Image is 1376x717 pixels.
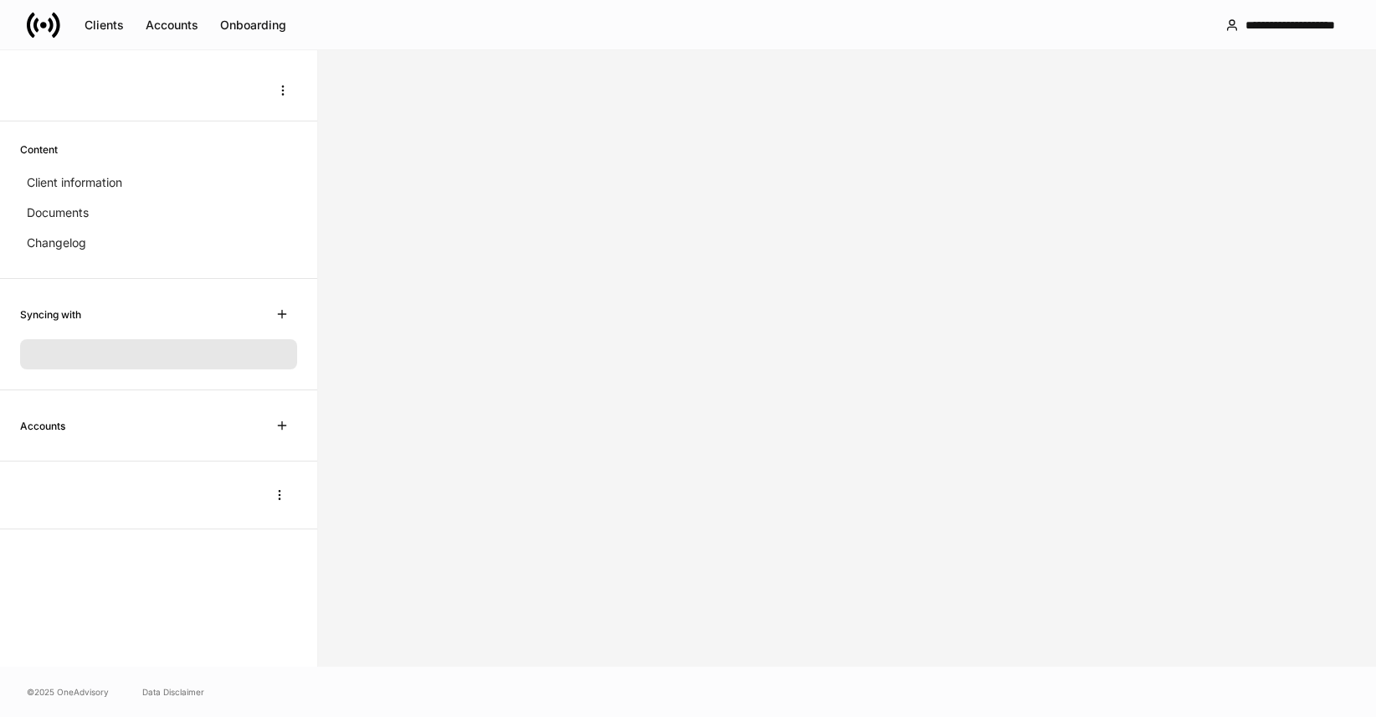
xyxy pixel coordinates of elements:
h6: Content [20,142,58,157]
button: Onboarding [209,12,297,39]
p: Client information [27,174,122,191]
button: Accounts [135,12,209,39]
h6: Accounts [20,418,65,434]
div: Clients [85,19,124,31]
a: Data Disclaimer [142,685,204,699]
p: Changelog [27,235,86,251]
button: Clients [74,12,135,39]
h6: Syncing with [20,307,81,322]
a: Client information [20,168,297,198]
a: Changelog [20,228,297,258]
span: © 2025 OneAdvisory [27,685,109,699]
div: Accounts [146,19,198,31]
a: Documents [20,198,297,228]
p: Documents [27,204,89,221]
div: Onboarding [220,19,286,31]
